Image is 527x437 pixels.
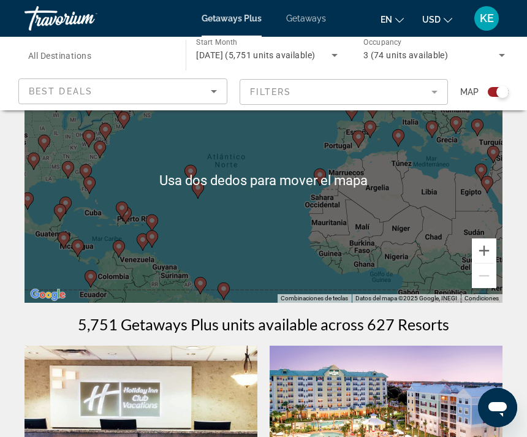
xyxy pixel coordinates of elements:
button: Alejar [472,264,496,288]
span: Datos del mapa ©2025 Google, INEGI [355,295,457,302]
span: Best Deals [29,86,93,96]
span: KE [480,12,494,25]
a: Travorium [25,2,147,34]
button: Combinaciones de teclas [281,294,348,303]
span: USD [422,15,441,25]
h1: 5,751 Getaways Plus units available across 627 Resorts [78,315,449,333]
a: Abrir esta área en Google Maps (se abre en una ventana nueva) [28,287,68,303]
a: Getaways [286,13,326,23]
button: User Menu [471,6,502,31]
button: Change currency [422,10,452,28]
button: Filter [240,78,449,105]
span: All Destinations [28,51,91,61]
span: [DATE] (5,751 units available) [196,50,315,60]
a: Getaways Plus [202,13,262,23]
span: 3 (74 units available) [363,50,449,60]
button: Acercar [472,238,496,263]
button: Change language [381,10,404,28]
span: Occupancy [363,38,402,47]
span: Start Month [196,38,237,47]
a: Condiciones (se abre en una nueva pestaña) [464,295,499,302]
img: Google [28,287,68,303]
iframe: Botón para iniciar la ventana de mensajería [478,388,517,427]
span: en [381,15,392,25]
mat-select: Sort by [29,84,217,99]
span: Map [460,83,479,101]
